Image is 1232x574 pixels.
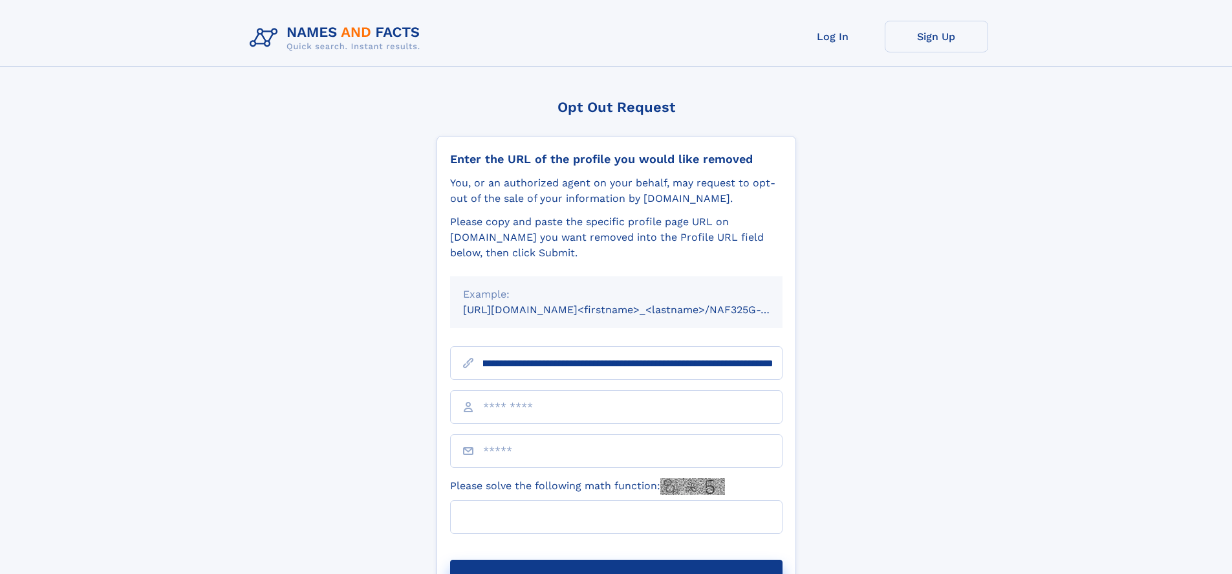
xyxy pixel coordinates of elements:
[450,214,783,261] div: Please copy and paste the specific profile page URL on [DOMAIN_NAME] you want removed into the Pr...
[450,175,783,206] div: You, or an authorized agent on your behalf, may request to opt-out of the sale of your informatio...
[463,287,770,302] div: Example:
[450,478,725,495] label: Please solve the following math function:
[450,152,783,166] div: Enter the URL of the profile you would like removed
[244,21,431,56] img: Logo Names and Facts
[781,21,885,52] a: Log In
[463,304,807,316] small: [URL][DOMAIN_NAME]<firstname>_<lastname>/NAF325G-xxxxxxxx
[885,21,988,52] a: Sign Up
[437,99,796,115] div: Opt Out Request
